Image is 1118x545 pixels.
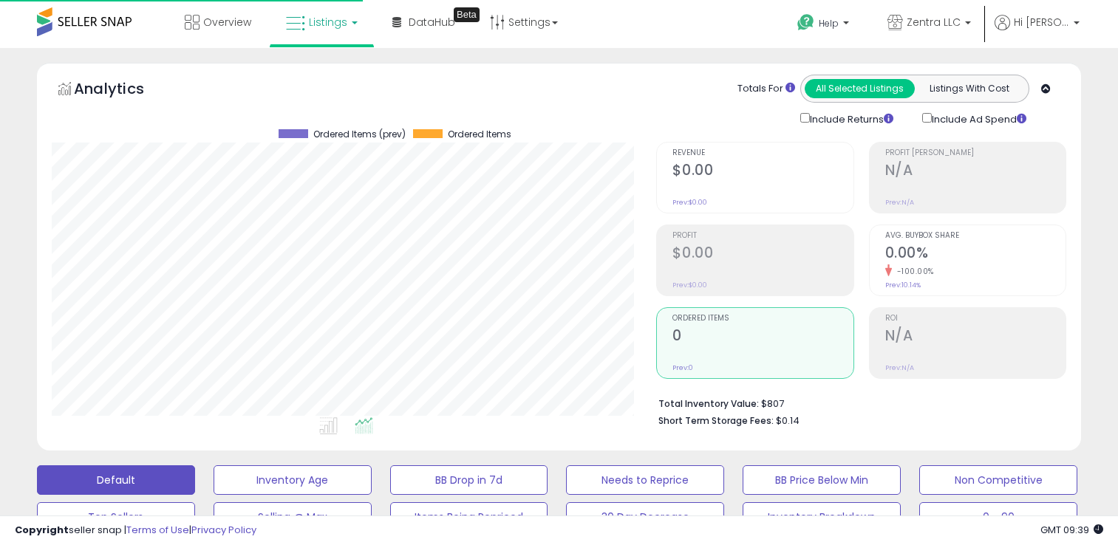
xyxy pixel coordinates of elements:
button: 30 Day Decrease [566,502,724,532]
small: Prev: $0.00 [672,281,707,289]
button: Non Competitive [919,465,1077,495]
span: Ordered Items (prev) [313,129,406,140]
small: Prev: $0.00 [672,198,707,207]
button: Items Being Repriced [390,502,548,532]
span: Revenue [672,149,853,157]
span: Overview [203,15,251,30]
a: Privacy Policy [191,523,256,537]
button: Listings With Cost [914,79,1024,98]
a: Terms of Use [126,523,189,537]
h5: Analytics [74,78,173,103]
button: Inventory Age [214,465,372,495]
span: DataHub [409,15,455,30]
button: All Selected Listings [805,79,915,98]
span: 2025-10-14 09:39 GMT [1040,523,1103,537]
li: $807 [658,394,1055,411]
button: 0 - 90 [919,502,1077,532]
button: Default [37,465,195,495]
div: Totals For [737,82,795,96]
div: Tooltip anchor [454,7,480,22]
span: Profit [PERSON_NAME] [885,149,1066,157]
span: Profit [672,232,853,240]
small: Prev: N/A [885,363,914,372]
small: Prev: N/A [885,198,914,207]
small: -100.00% [892,266,934,277]
div: Include Ad Spend [911,110,1050,127]
button: BB Drop in 7d [390,465,548,495]
button: Top Sellers [37,502,195,532]
small: Prev: 0 [672,363,693,372]
span: $0.14 [776,414,800,428]
strong: Copyright [15,523,69,537]
h2: $0.00 [672,162,853,182]
a: Hi [PERSON_NAME] [995,15,1080,48]
div: Include Returns [789,110,911,127]
span: Listings [309,15,347,30]
span: Ordered Items [672,315,853,323]
span: Ordered Items [448,129,511,140]
button: BB Price Below Min [743,465,901,495]
span: Avg. Buybox Share [885,232,1066,240]
span: Help [819,17,839,30]
button: Selling @ Max [214,502,372,532]
div: seller snap | | [15,524,256,538]
button: Inventory Breakdown [743,502,901,532]
h2: 0 [672,327,853,347]
small: Prev: 10.14% [885,281,921,289]
b: Short Term Storage Fees: [658,414,774,427]
h2: N/A [885,162,1066,182]
a: Help [785,2,864,48]
h2: 0.00% [885,244,1066,264]
span: Hi [PERSON_NAME] [1014,15,1069,30]
h2: N/A [885,327,1066,347]
b: Total Inventory Value: [658,397,759,410]
h2: $0.00 [672,244,853,264]
span: ROI [885,315,1066,323]
span: Zentra LLC [907,15,961,30]
button: Needs to Reprice [566,465,724,495]
i: Get Help [797,13,815,32]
